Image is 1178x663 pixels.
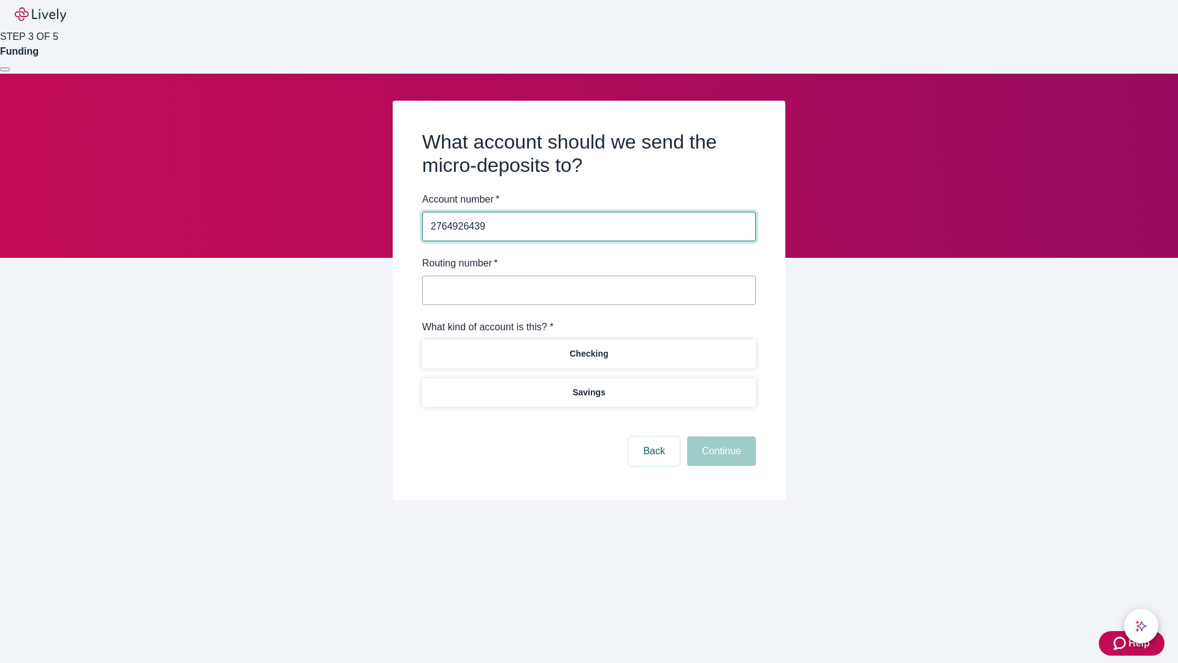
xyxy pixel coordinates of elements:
svg: Lively AI Assistant [1135,620,1147,632]
button: Savings [422,378,756,407]
button: chat [1124,609,1158,643]
h2: What account should we send the micro-deposits to? [422,130,756,177]
button: Zendesk support iconHelp [1099,631,1165,656]
span: Help [1128,636,1150,651]
button: Checking [422,339,756,368]
button: Back [628,436,680,466]
p: Checking [569,347,608,360]
label: What kind of account is this? * [422,320,553,335]
label: Routing number [422,256,498,271]
svg: Zendesk support icon [1114,636,1128,651]
p: Savings [572,386,606,399]
label: Account number [422,192,499,207]
img: Lively [15,7,66,22]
